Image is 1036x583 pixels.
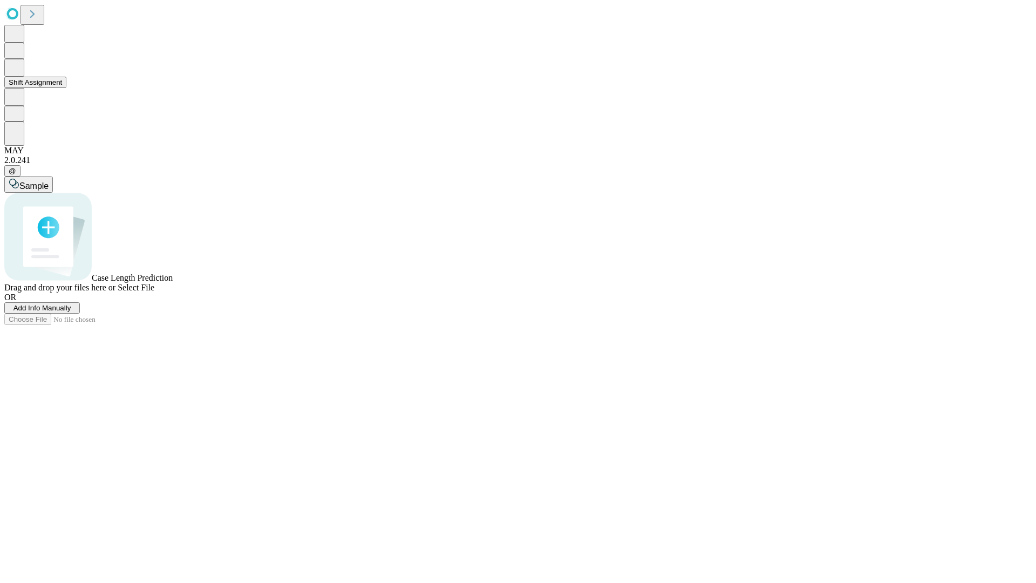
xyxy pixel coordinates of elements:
[118,283,154,292] span: Select File
[4,77,66,88] button: Shift Assignment
[13,304,71,312] span: Add Info Manually
[4,165,21,177] button: @
[92,273,173,282] span: Case Length Prediction
[4,283,115,292] span: Drag and drop your files here or
[4,146,1032,155] div: MAY
[4,155,1032,165] div: 2.0.241
[19,181,49,191] span: Sample
[4,302,80,314] button: Add Info Manually
[4,177,53,193] button: Sample
[9,167,16,175] span: @
[4,293,16,302] span: OR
